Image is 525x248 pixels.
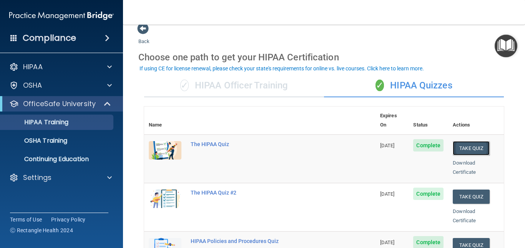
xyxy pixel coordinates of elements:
[144,74,324,97] div: HIPAA Officer Training
[9,99,111,108] a: OfficeSafe University
[5,137,67,145] p: OSHA Training
[140,66,424,71] div: If using CE for license renewal, please check your state's requirements for online vs. live cours...
[9,62,112,72] a: HIPAA
[23,33,76,43] h4: Compliance
[23,81,42,90] p: OSHA
[409,107,448,135] th: Status
[191,141,337,147] div: The HIPAA Quiz
[413,188,444,200] span: Complete
[324,74,504,97] div: HIPAA Quizzes
[23,173,52,182] p: Settings
[191,238,337,244] div: HIPAA Policies and Procedures Quiz
[51,216,86,223] a: Privacy Policy
[5,118,68,126] p: HIPAA Training
[138,65,425,72] button: If using CE for license renewal, please check your state's requirements for online vs. live cours...
[180,80,189,91] span: ✓
[10,216,42,223] a: Terms of Use
[23,62,43,72] p: HIPAA
[448,107,504,135] th: Actions
[413,139,444,151] span: Complete
[9,173,112,182] a: Settings
[144,107,186,135] th: Name
[191,190,337,196] div: The HIPAA Quiz #2
[495,35,517,57] button: Open Resource Center
[380,240,395,245] span: [DATE]
[375,80,384,91] span: ✓
[453,160,476,175] a: Download Certificate
[453,141,490,155] button: Take Quiz
[10,226,73,234] span: Ⓒ Rectangle Health 2024
[453,208,476,223] a: Download Certificate
[380,191,395,197] span: [DATE]
[380,143,395,148] span: [DATE]
[9,81,112,90] a: OSHA
[23,99,96,108] p: OfficeSafe University
[375,107,409,135] th: Expires On
[5,155,110,163] p: Continuing Education
[453,190,490,204] button: Take Quiz
[9,8,114,23] img: PMB logo
[138,29,150,44] a: Back
[138,46,510,68] div: Choose one path to get your HIPAA Certification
